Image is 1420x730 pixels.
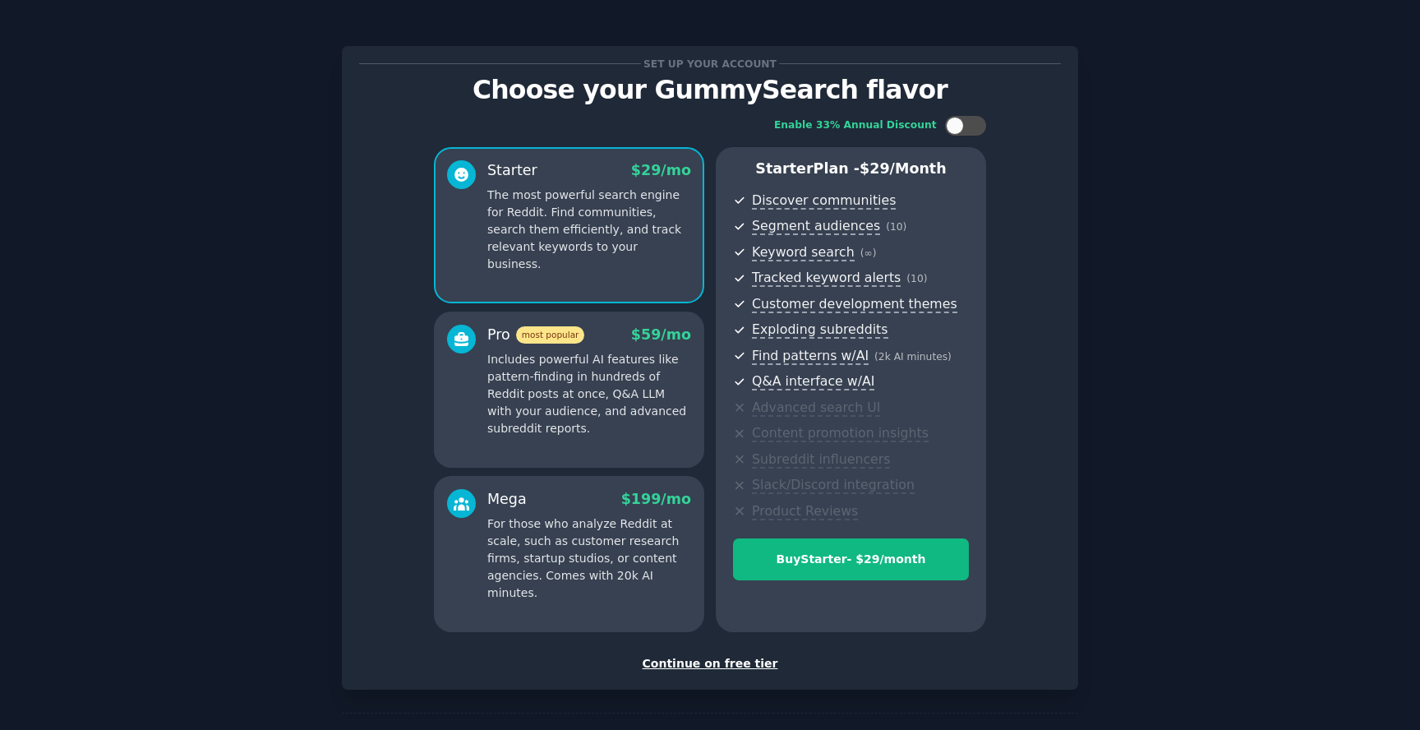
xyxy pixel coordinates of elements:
span: ( 2k AI minutes ) [874,351,952,363]
span: Product Reviews [752,503,858,520]
span: Customer development themes [752,296,957,313]
span: Advanced search UI [752,400,880,417]
div: Mega [487,489,527,510]
span: Set up your account [641,55,780,72]
p: For those who analyze Reddit at scale, such as customer research firms, startup studios, or conte... [487,515,691,602]
span: most popular [516,326,585,344]
span: $ 29 /mo [631,162,691,178]
div: Buy Starter - $ 29 /month [734,551,968,568]
div: Enable 33% Annual Discount [774,118,937,133]
span: Find patterns w/AI [752,348,869,365]
span: ( 10 ) [886,221,906,233]
span: Exploding subreddits [752,321,887,339]
span: Slack/Discord integration [752,477,915,494]
span: ( 10 ) [906,273,927,284]
span: ( ∞ ) [860,247,877,259]
p: The most powerful search engine for Reddit. Find communities, search them efficiently, and track ... [487,187,691,273]
p: Choose your GummySearch flavor [359,76,1061,104]
span: Q&A interface w/AI [752,373,874,390]
span: Keyword search [752,244,855,261]
span: Tracked keyword alerts [752,270,901,287]
button: BuyStarter- $29/month [733,538,969,580]
p: Starter Plan - [733,159,969,179]
span: Segment audiences [752,218,880,235]
span: Content promotion insights [752,425,929,442]
span: $ 59 /mo [631,326,691,343]
span: Discover communities [752,192,896,210]
div: Pro [487,325,584,345]
span: Subreddit influencers [752,451,890,469]
div: Starter [487,160,537,181]
span: $ 29 /month [860,160,947,177]
div: Continue on free tier [359,655,1061,672]
p: Includes powerful AI features like pattern-finding in hundreds of Reddit posts at once, Q&A LLM w... [487,351,691,437]
span: $ 199 /mo [621,491,691,507]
